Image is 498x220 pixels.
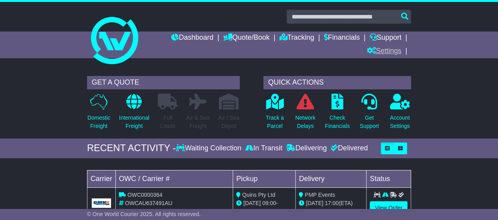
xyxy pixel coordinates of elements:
[128,192,163,198] span: OWC0000364
[299,199,363,207] div: (ETA)
[390,114,410,130] p: Account Settings
[367,45,401,58] a: Settings
[171,31,213,45] a: Dashboard
[359,114,379,130] p: Get Support
[263,76,411,89] div: QUICK ACTIONS
[325,200,339,206] span: 17:00
[296,170,367,187] td: Delivery
[87,211,201,217] span: © One World Courier 2025. All rights reserved.
[87,170,115,187] td: Carrier
[329,144,368,153] div: Delivered
[295,93,316,135] a: NetworkDelays
[280,31,314,45] a: Tracking
[243,200,261,206] span: [DATE]
[262,200,276,206] span: 09:00
[236,199,292,216] div: - (ETA)
[186,114,209,130] p: Air & Sea Freight
[218,114,239,130] p: Air / Sea Depot
[87,142,176,154] div: RECENT ACTIVITY -
[242,192,275,198] span: Quins Pty Ltd
[115,170,233,187] td: OWC / Carrier #
[305,192,335,198] span: PMP Events
[295,114,315,130] p: Network Delays
[359,93,379,135] a: GetSupport
[324,93,350,135] a: CheckFinancials
[324,31,360,45] a: Financials
[389,93,410,135] a: AccountSettings
[265,93,284,135] a: Track aParcel
[370,201,407,215] a: View Order
[233,170,296,187] td: Pickup
[87,114,110,130] p: Domestic Freight
[266,114,284,130] p: Track a Parcel
[243,144,284,153] div: In Transit
[367,170,411,187] td: Status
[223,31,270,45] a: Quote/Book
[92,198,111,208] img: GetCarrierServiceLogo
[158,114,178,130] p: Full Loads
[87,76,240,89] div: GET A QUOTE
[236,208,250,214] span: 17:00
[284,144,329,153] div: Delivering
[306,200,323,206] span: [DATE]
[119,114,149,130] p: International Freight
[125,200,172,206] span: OWCAU637491AU
[325,114,350,130] p: Check Financials
[118,93,150,135] a: InternationalFreight
[87,93,111,135] a: DomesticFreight
[176,144,243,153] div: Waiting Collection
[369,31,401,45] a: Support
